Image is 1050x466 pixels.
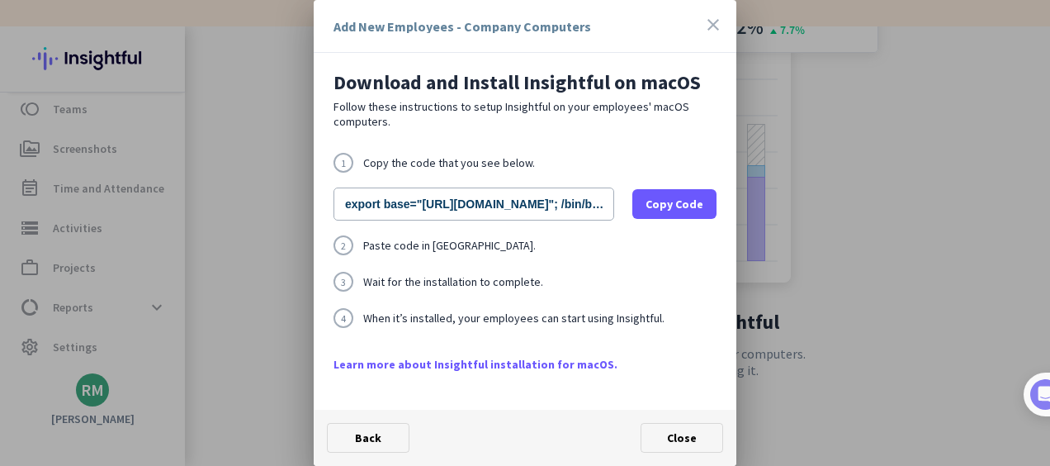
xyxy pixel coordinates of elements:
[64,288,280,304] div: Add employees
[632,189,717,219] button: Copy Code
[667,430,697,445] span: Close
[31,282,300,308] div: 1Add employees
[17,217,59,235] p: 4 steps
[333,153,353,173] div: 1
[140,7,193,36] h1: Tasks
[193,392,220,403] span: Help
[333,235,353,255] div: 2
[271,392,306,403] span: Tasks
[646,196,703,212] span: Copy Code
[83,350,165,416] button: Messages
[333,99,717,129] p: Follow these instructions to setup Insightful on your employees' macOS computers.
[333,20,591,33] div: Add New Employees - Company Computers
[24,392,58,403] span: Home
[333,308,353,328] div: 4
[355,430,381,445] span: Back
[165,350,248,416] button: Help
[210,217,314,235] p: About 10 minutes
[363,276,543,288] span: Wait for the installation to complete.
[363,157,535,169] span: Copy the code that you see below.
[703,15,723,35] i: close
[96,392,153,403] span: Messages
[248,350,330,416] button: Tasks
[64,315,287,384] div: It's time to add your employees! This is crucial since Insightful will start collecting their act...
[363,312,665,324] span: When it’s installed, your employees can start using Insightful.
[333,356,717,373] a: Learn more about Insightful installation for macOS.
[333,73,717,93] h2: Download and Install Insightful on macOS
[23,64,307,123] div: 🎊 Welcome to Insightful! 🎊
[23,123,307,163] div: You're just a few steps away from completing the essential app setup
[333,272,353,292] div: 3
[92,178,272,194] div: [PERSON_NAME] from Insightful
[641,423,723,453] button: Close
[327,423,409,453] button: Back
[290,7,319,36] div: Close
[363,240,536,251] span: Paste code in [GEOGRAPHIC_DATA].
[59,173,85,199] img: Profile image for Tamara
